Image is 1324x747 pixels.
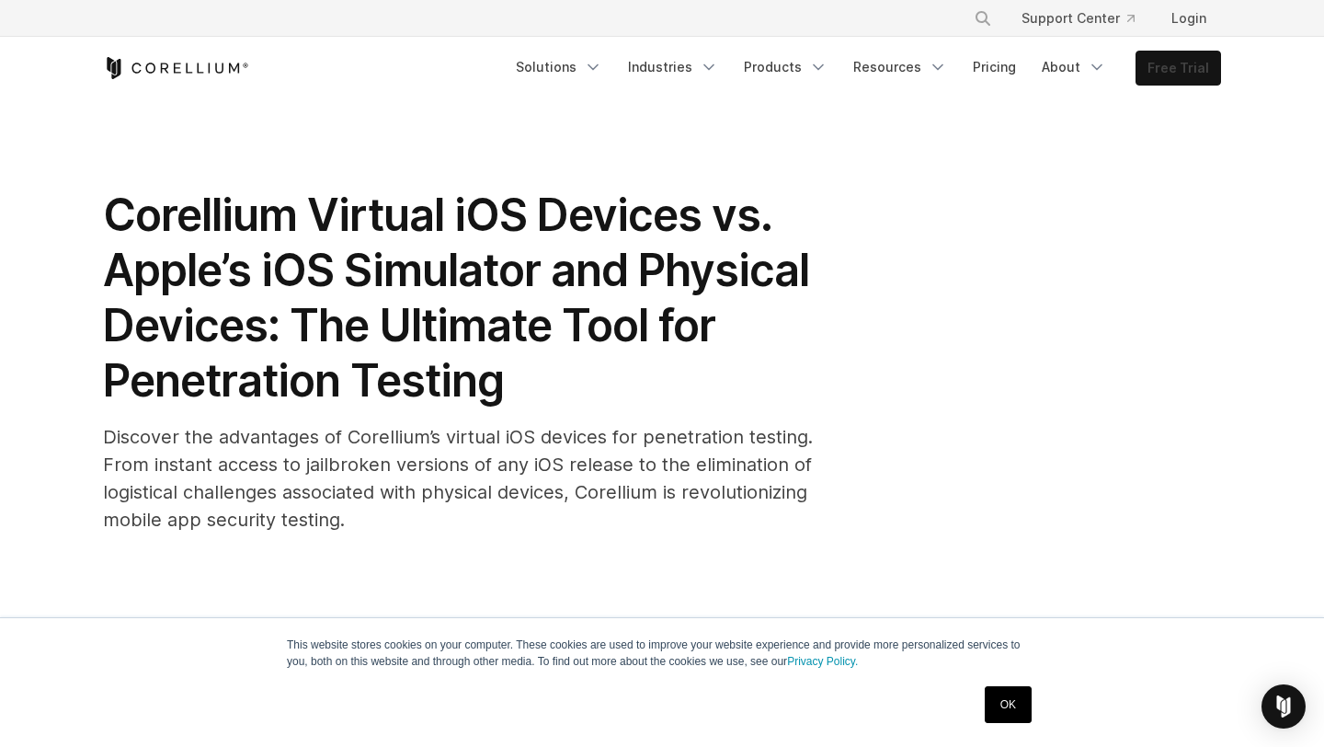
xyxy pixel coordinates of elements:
a: Products [733,51,839,84]
div: Open Intercom Messenger [1261,684,1306,729]
p: This website stores cookies on your computer. These cookies are used to improve your website expe... [287,637,1037,670]
a: Login [1157,2,1221,35]
a: About [1031,51,1117,84]
div: Navigation Menu [952,2,1221,35]
a: Resources [842,51,958,84]
span: Corellium Virtual iOS Devices vs. Apple’s iOS Simulator and Physical Devices: The Ultimate Tool f... [103,188,809,408]
a: OK [985,686,1032,723]
a: Solutions [505,51,613,84]
span: Discover the advantages of Corellium’s virtual iOS devices for penetration testing. From instant ... [103,426,813,531]
button: Search [966,2,999,35]
a: Corellium Home [103,57,249,79]
a: Support Center [1007,2,1149,35]
a: Free Trial [1136,52,1220,85]
a: Industries [617,51,729,84]
div: Navigation Menu [505,51,1221,86]
a: Privacy Policy. [787,655,858,668]
a: Pricing [962,51,1027,84]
